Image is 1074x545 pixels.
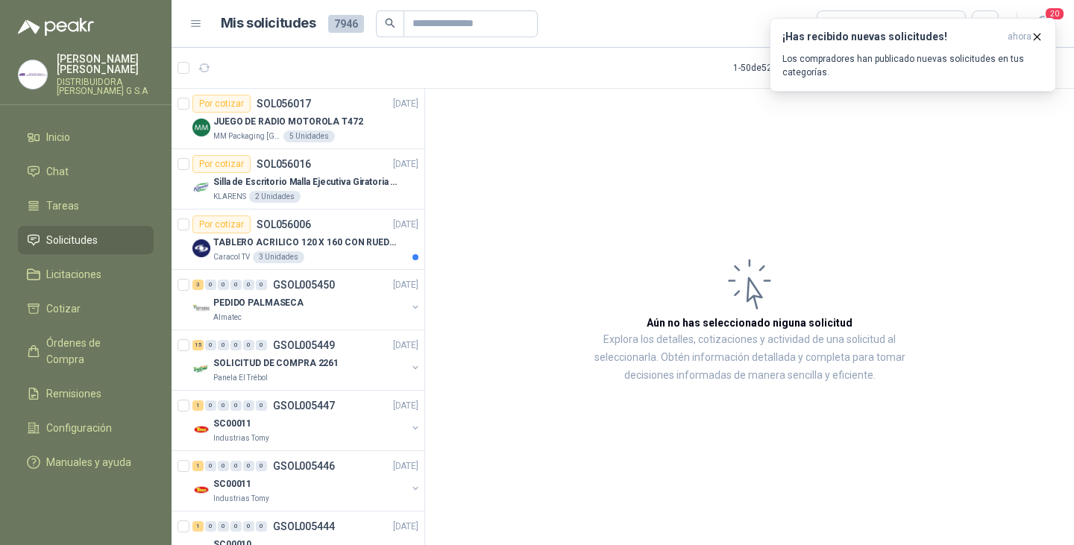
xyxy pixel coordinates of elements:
div: 0 [205,340,216,350]
div: 2 Unidades [249,191,301,203]
p: GSOL005447 [273,400,335,411]
div: 0 [256,340,267,350]
p: Silla de Escritorio Malla Ejecutiva Giratoria Cromada con Reposabrazos Fijo Negra [213,175,399,189]
a: 1 0 0 0 0 0 GSOL005447[DATE] Company LogoSC00011Industrias Tomy [192,397,421,444]
div: Por cotizar [192,95,251,113]
a: Manuales y ayuda [18,448,154,476]
a: Licitaciones [18,260,154,289]
p: SC00011 [213,417,251,431]
p: GSOL005449 [273,340,335,350]
p: Almatec [213,312,242,324]
div: 0 [256,461,267,471]
span: Licitaciones [46,266,101,283]
span: Solicitudes [46,232,98,248]
div: 0 [230,461,242,471]
a: 1 0 0 0 0 0 GSOL005446[DATE] Company LogoSC00011Industrias Tomy [192,457,421,505]
div: 3 Unidades [253,251,304,263]
a: 15 0 0 0 0 0 GSOL005449[DATE] Company LogoSOLICITUD DE COMPRA 2261Panela El Trébol [192,336,421,384]
span: ahora [1008,31,1031,43]
p: SOLICITUD DE COMPRA 2261 [213,356,339,371]
p: [DATE] [393,97,418,111]
img: Company Logo [192,239,210,257]
div: 0 [218,340,229,350]
div: Todas [826,16,858,32]
a: Por cotizarSOL056016[DATE] Company LogoSilla de Escritorio Malla Ejecutiva Giratoria Cromada con ... [172,149,424,210]
p: GSOL005446 [273,461,335,471]
p: Industrias Tomy [213,493,269,505]
span: Órdenes de Compra [46,335,139,368]
div: 3 [192,280,204,290]
h3: Aún no has seleccionado niguna solicitud [647,315,852,331]
h1: Mis solicitudes [221,13,316,34]
div: 1 [192,400,204,411]
span: Cotizar [46,300,81,317]
p: SOL056006 [257,219,311,230]
div: 0 [243,461,254,471]
p: [DATE] [393,338,418,353]
a: Configuración [18,414,154,442]
span: Configuración [46,420,112,436]
a: 3 0 0 0 0 0 GSOL005450[DATE] Company LogoPEDIDO PALMASECAAlmatec [192,276,421,324]
div: 0 [256,280,267,290]
span: Chat [46,163,69,180]
div: 0 [243,340,254,350]
p: Los compradores han publicado nuevas solicitudes en tus categorías. [782,52,1043,79]
p: Industrias Tomy [213,432,269,444]
button: 20 [1029,10,1056,37]
span: Remisiones [46,385,101,402]
div: 0 [205,521,216,532]
div: 0 [230,340,242,350]
div: 1 [192,521,204,532]
img: Company Logo [192,360,210,378]
div: 0 [205,400,216,411]
p: [DATE] [393,520,418,534]
p: Explora los detalles, cotizaciones y actividad de una solicitud al seleccionarla. Obtén informaci... [574,331,925,385]
a: Cotizar [18,294,154,323]
img: Company Logo [192,481,210,499]
p: DISTRIBUIDORA [PERSON_NAME] G S.A [57,78,154,95]
div: 0 [230,521,242,532]
p: JUEGO DE RADIO MOTOROLA T472 [213,115,363,129]
img: Company Logo [192,300,210,318]
img: Company Logo [192,119,210,136]
span: Tareas [46,198,79,214]
p: [DATE] [393,218,418,232]
a: Inicio [18,123,154,151]
div: 0 [256,400,267,411]
img: Company Logo [192,179,210,197]
div: 0 [218,400,229,411]
p: MM Packaging [GEOGRAPHIC_DATA] [213,130,280,142]
p: GSOL005444 [273,521,335,532]
div: 1 [192,461,204,471]
a: Órdenes de Compra [18,329,154,374]
p: [DATE] [393,157,418,171]
a: Chat [18,157,154,186]
div: 0 [218,461,229,471]
div: 5 Unidades [283,130,335,142]
p: SC00011 [213,477,251,491]
div: Por cotizar [192,155,251,173]
img: Company Logo [19,60,47,89]
span: 7946 [328,15,364,33]
a: Por cotizarSOL056006[DATE] Company LogoTABLERO ACRILICO 120 X 160 CON RUEDASCaracol TV3 Unidades [172,210,424,270]
p: TABLERO ACRILICO 120 X 160 CON RUEDAS [213,236,399,250]
p: [PERSON_NAME] [PERSON_NAME] [57,54,154,75]
div: 15 [192,340,204,350]
button: ¡Has recibido nuevas solicitudes!ahora Los compradores han publicado nuevas solicitudes en tus ca... [770,18,1056,92]
span: search [385,18,395,28]
div: 0 [218,280,229,290]
div: 0 [218,521,229,532]
div: 0 [230,400,242,411]
p: Panela El Trébol [213,372,268,384]
p: GSOL005450 [273,280,335,290]
div: 1 - 50 de 5255 [733,56,830,80]
p: SOL056017 [257,98,311,109]
p: PEDIDO PALMASECA [213,296,304,310]
img: Company Logo [192,420,210,438]
div: Por cotizar [192,215,251,233]
img: Logo peakr [18,18,94,36]
div: 0 [205,461,216,471]
span: 20 [1044,7,1065,21]
h3: ¡Has recibido nuevas solicitudes! [782,31,1002,43]
p: [DATE] [393,459,418,473]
